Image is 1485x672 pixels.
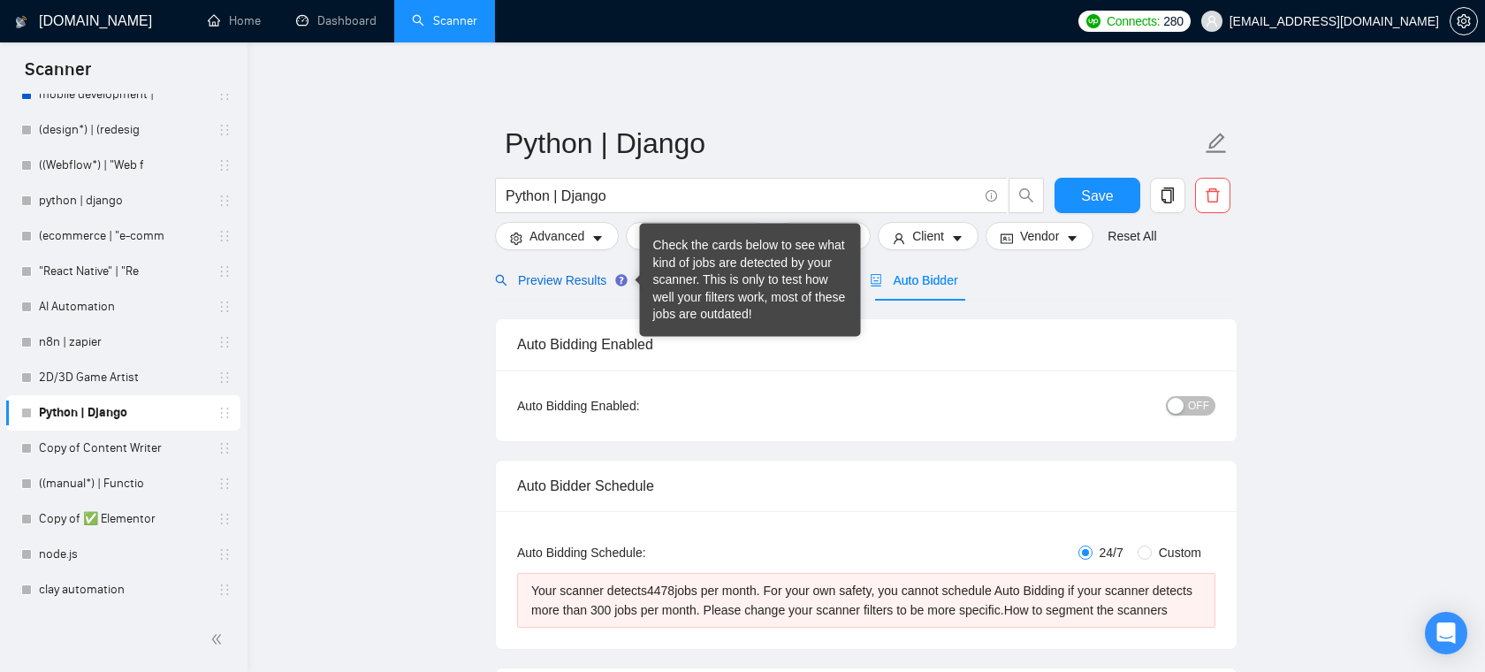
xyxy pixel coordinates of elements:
span: 280 [1163,11,1183,31]
button: delete [1195,178,1230,213]
button: copy [1150,178,1185,213]
div: Auto Bidder Schedule [517,461,1215,511]
button: setting [1450,7,1478,35]
a: Copy of Content Writer [39,431,207,466]
span: Vendor [1020,226,1059,246]
span: Client [912,226,944,246]
span: search [1009,187,1043,203]
span: caret-down [1066,232,1078,245]
span: holder [217,335,232,349]
div: Check the cards below to see what kind of jobs are detected by your scanner. This is only to test... [653,237,848,324]
span: holder [217,512,232,526]
div: Open Intercom Messenger [1425,612,1467,654]
a: Copy of ✅ Elementor [39,501,207,537]
span: copy [1151,187,1184,203]
button: idcardVendorcaret-down [986,222,1093,250]
a: ((Webflow*) | "Web f [39,148,207,183]
a: AI Automation [39,289,207,325]
button: userClientcaret-down [878,222,979,250]
span: idcard [1001,232,1013,245]
a: Reset All [1108,226,1156,246]
img: logo [15,8,27,36]
span: Save [1081,185,1113,207]
input: Scanner name... [505,121,1201,165]
span: OFF [1188,396,1209,416]
span: search [495,274,507,286]
a: node.js [39,537,207,572]
span: caret-down [591,232,604,245]
a: "React Native" | "Re [39,254,207,289]
a: Python | Django [39,395,207,431]
button: folderJobscaret-down [776,222,872,250]
span: setting [1451,14,1477,28]
span: Preview Results [495,273,622,287]
a: ((manual*) | Functio [39,466,207,501]
span: user [893,232,905,245]
span: holder [217,583,232,597]
span: delete [1196,187,1230,203]
a: n8n | zapier [39,325,207,360]
button: Save [1055,178,1140,213]
span: Auto Bidder [870,273,957,287]
div: Tooltip anchor [613,272,629,288]
span: holder [217,547,232,561]
span: Advanced [529,226,584,246]
span: setting [510,232,522,245]
span: robot [870,274,882,286]
span: double-left [210,630,228,648]
button: search [1009,178,1044,213]
span: user [1206,15,1218,27]
span: holder [217,406,232,420]
span: Connects: [1107,11,1160,31]
span: holder [217,441,232,455]
button: barsJob Categorycaret-down [626,222,768,250]
a: dashboardDashboard [296,13,377,28]
span: holder [217,88,232,102]
span: holder [217,158,232,172]
a: How to segment the scanners [1004,603,1168,617]
a: python | django [39,183,207,218]
div: Your scanner detects 4478 jobs per month. For your own safety, you cannot schedule Auto Bidding i... [531,581,1201,620]
span: edit [1205,132,1228,155]
span: holder [217,370,232,385]
div: Auto Bidding Schedule: [517,543,750,562]
span: Custom [1152,543,1208,562]
div: Auto Bidding Enabled [517,319,1215,370]
a: setting [1450,14,1478,28]
span: holder [217,123,232,137]
span: 24/7 [1093,543,1131,562]
a: clay automation [39,572,207,607]
span: holder [217,300,232,314]
div: Auto Bidding Enabled: [517,396,750,416]
a: mobile development | [39,77,207,112]
a: (ecommerce | "e-comm [39,218,207,254]
a: (design*) | (redesig [39,112,207,148]
a: homeHome [208,13,261,28]
span: holder [217,194,232,208]
span: Scanner [11,57,105,94]
img: upwork-logo.png [1086,14,1100,28]
input: Search Freelance Jobs... [506,185,978,207]
a: searchScanner [412,13,477,28]
span: holder [217,229,232,243]
a: 2D/3D Game Artist [39,360,207,395]
button: settingAdvancedcaret-down [495,222,619,250]
span: info-circle [986,190,997,202]
span: holder [217,264,232,279]
span: caret-down [951,232,963,245]
span: holder [217,477,232,491]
